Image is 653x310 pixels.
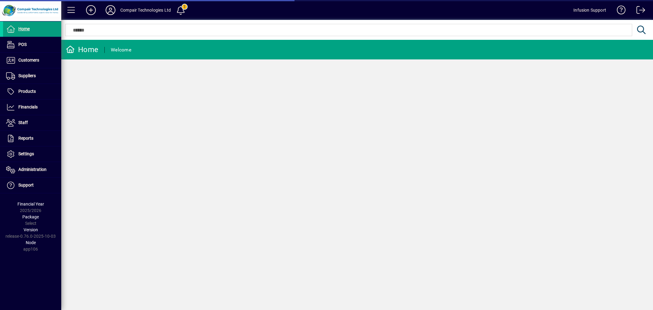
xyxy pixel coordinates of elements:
button: Profile [101,5,120,16]
a: Products [3,84,61,99]
a: Administration [3,162,61,177]
a: Suppliers [3,68,61,84]
span: Suppliers [18,73,36,78]
a: Reports [3,131,61,146]
span: Reports [18,136,33,141]
div: Compair Technologies Ltd [120,5,171,15]
span: Node [26,240,36,245]
div: Home [66,45,98,55]
span: Administration [18,167,47,172]
a: Logout [632,1,645,21]
span: Financial Year [17,202,44,206]
a: Settings [3,146,61,162]
span: Staff [18,120,28,125]
a: Support [3,178,61,193]
span: POS [18,42,27,47]
a: Customers [3,53,61,68]
a: Staff [3,115,61,130]
a: Financials [3,100,61,115]
button: Add [81,5,101,16]
span: Version [24,227,38,232]
span: Products [18,89,36,94]
span: Financials [18,104,38,109]
a: POS [3,37,61,52]
a: Knowledge Base [612,1,626,21]
div: Infusion Support [573,5,606,15]
span: Settings [18,151,34,156]
span: Customers [18,58,39,62]
span: Support [18,183,34,187]
span: Package [22,214,39,219]
span: Home [18,26,30,31]
div: Welcome [111,45,131,55]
